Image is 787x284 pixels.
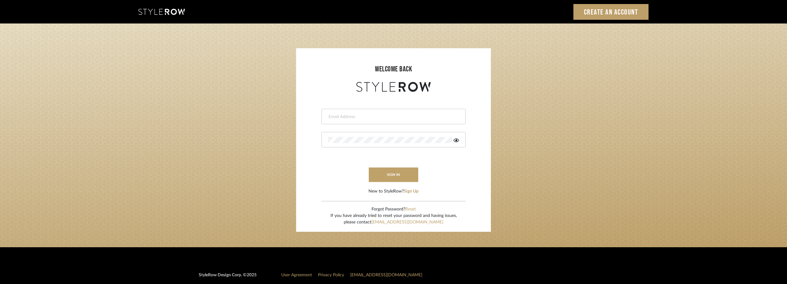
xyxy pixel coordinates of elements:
[369,167,418,182] button: sign in
[330,206,457,213] div: Forgot Password?
[405,206,416,213] button: Reset
[199,272,257,283] div: StyleRow Design Corp. ©2025
[573,4,649,20] a: Create an Account
[318,273,344,277] a: Privacy Policy
[404,188,419,195] button: Sign Up
[328,114,457,120] input: Email Address
[371,220,443,224] a: [EMAIL_ADDRESS][DOMAIN_NAME]
[281,273,312,277] a: User Agreement
[330,213,457,226] div: If you have already tried to reset your password and having issues, please contact
[302,64,485,75] div: welcome back
[350,273,422,277] a: [EMAIL_ADDRESS][DOMAIN_NAME]
[368,188,419,195] div: New to StyleRow?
